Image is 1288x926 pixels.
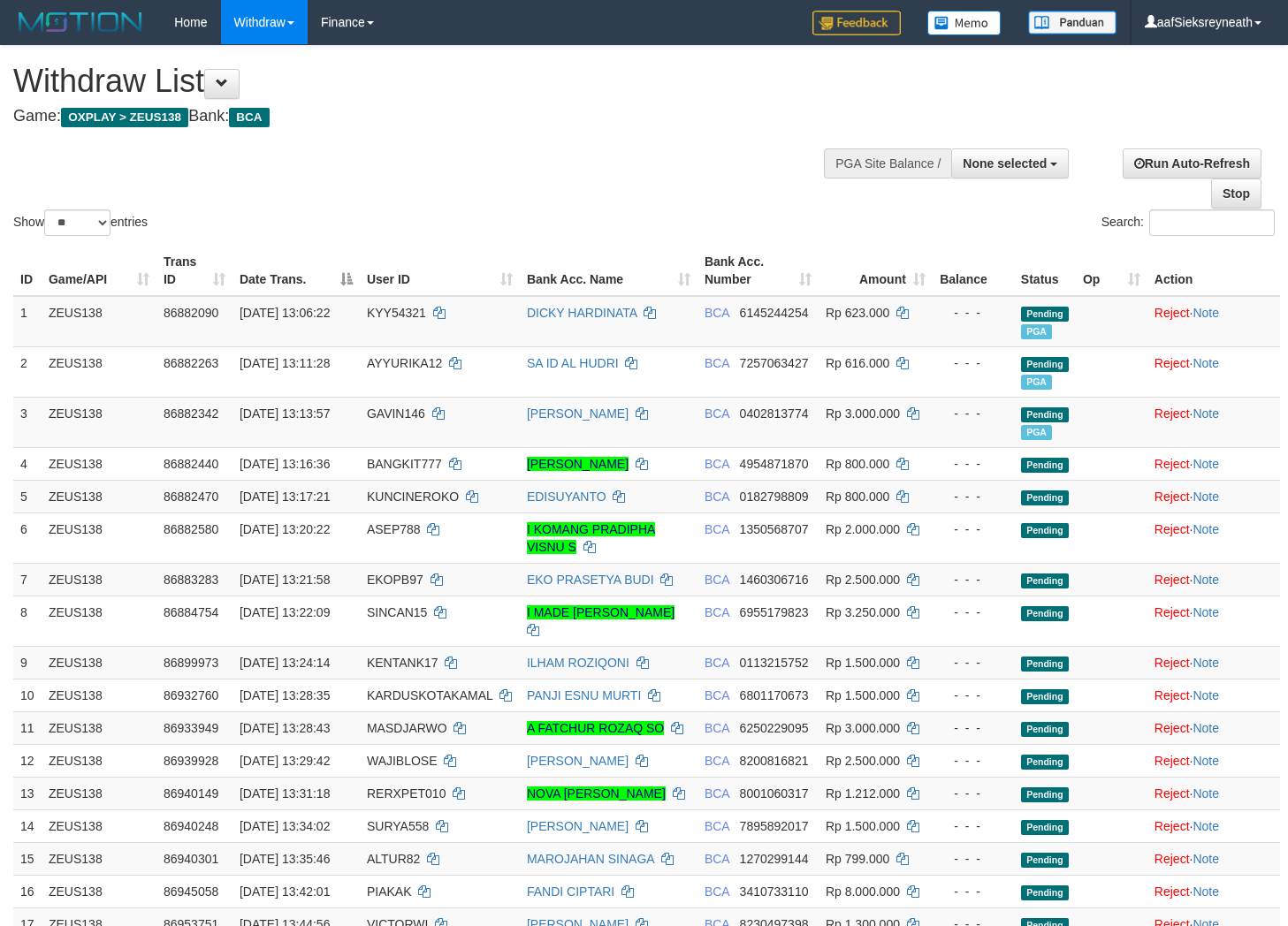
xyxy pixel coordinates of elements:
div: - - - [940,488,1007,505]
div: - - - [940,785,1007,802]
span: SINCAN15 [367,605,427,619]
td: ZEUS138 [42,777,156,809]
td: ZEUS138 [42,480,156,512]
th: Game/API: activate to sort column ascending [42,246,156,296]
span: Copy 0182798809 to clipboard [740,490,809,504]
div: - - - [940,752,1007,770]
th: Action [1147,246,1280,296]
a: [PERSON_NAME] [527,457,629,471]
span: Pending [1021,787,1069,802]
div: - - - [940,571,1007,588]
span: Marked by aafnoeunsreypich [1021,375,1052,390]
div: - - - [940,883,1007,900]
a: FANDI CIPTARI [527,884,614,899]
label: Show entries [13,209,148,236]
a: Reject [1155,356,1190,370]
span: 86939928 [164,754,218,768]
td: 14 [13,809,42,842]
td: · [1147,842,1280,875]
span: BCA [705,406,729,421]
div: - - - [940,603,1007,621]
a: [PERSON_NAME] [527,819,629,833]
span: Copy 4954871870 to clipboard [740,457,809,471]
span: Rp 1.500.000 [826,656,900,670]
span: 86940301 [164,852,218,866]
span: 86932760 [164,688,218,702]
td: ZEUS138 [42,596,156,646]
span: Rp 3.250.000 [826,605,900,619]
span: [DATE] 13:31:18 [240,786,330,801]
span: Copy 3410733110 to clipboard [740,884,809,899]
a: Note [1193,688,1219,702]
div: - - - [940,654,1007,672]
span: None selected [963,156,1047,171]
span: Copy 7895892017 to clipboard [740,819,809,833]
span: [DATE] 13:24:14 [240,656,330,670]
span: Pending [1021,407,1069,422]
div: - - - [940,304,1007,322]
span: MASDJARWO [367,721,447,735]
span: Pending [1021,722,1069,737]
td: ZEUS138 [42,842,156,875]
a: Note [1193,573,1219,587]
span: Pending [1021,689,1069,704]
span: 86940149 [164,786,218,801]
a: Note [1193,852,1219,866]
span: Copy 1270299144 to clipboard [740,852,809,866]
span: Pending [1021,573,1069,588]
a: ILHAM ROZIQONI [527,656,629,670]
td: ZEUS138 [42,809,156,842]
span: SURYA558 [367,819,429,833]
td: 16 [13,875,42,907]
td: · [1147,397,1280,447]
span: [DATE] 13:28:35 [240,688,330,702]
a: Reject [1155,457,1190,471]
a: Reject [1155,306,1190,320]
span: BANGKIT777 [367,457,442,471]
div: - - - [940,520,1007,538]
span: Marked by aafnoeunsreypich [1021,425,1052,440]
span: Marked by aafnoeunsreypich [1021,324,1052,339]
span: [DATE] 13:42:01 [240,884,330,899]
span: BCA [705,754,729,768]
span: [DATE] 13:28:43 [240,721,330,735]
span: Copy 1460306716 to clipboard [740,573,809,587]
a: MAROJAHAN SINAGA [527,852,654,866]
div: - - - [940,687,1007,704]
td: · [1147,679,1280,711]
span: Copy 1350568707 to clipboard [740,522,809,536]
span: 86883283 [164,573,218,587]
th: Amount: activate to sort column ascending [819,246,933,296]
span: Pending [1021,458,1069,473]
span: KYY54321 [367,306,426,320]
span: PIAKAK [367,884,412,899]
a: Note [1193,522,1219,536]
td: · [1147,711,1280,744]
a: A FATCHUR ROZAQ SO [527,721,664,735]
span: Pending [1021,490,1069,505]
span: Copy 6250229095 to clipboard [740,721,809,735]
span: BCA [705,356,729,370]
th: Bank Acc. Name: activate to sort column ascending [520,246,697,296]
td: · [1147,346,1280,397]
span: 86899973 [164,656,218,670]
span: [DATE] 13:13:57 [240,406,330,421]
span: BCA [705,573,729,587]
span: BCA [705,306,729,320]
span: 86882470 [164,490,218,504]
a: Reject [1155,605,1190,619]
a: Reject [1155,656,1190,670]
span: Rp 3.000.000 [826,721,900,735]
span: Copy 0402813774 to clipboard [740,406,809,421]
th: User ID: activate to sort column ascending [360,246,520,296]
span: Copy 0113215752 to clipboard [740,656,809,670]
img: panduan.png [1028,11,1117,34]
a: Reject [1155,786,1190,801]
a: Reject [1155,522,1190,536]
div: - - - [940,719,1007,737]
span: Rp 1.212.000 [826,786,900,801]
span: [DATE] 13:16:36 [240,457,330,471]
span: Copy 7257063427 to clipboard [740,356,809,370]
span: KARDUSKOTAKAMAL [367,688,492,702]
img: MOTION_logo.png [13,9,148,35]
